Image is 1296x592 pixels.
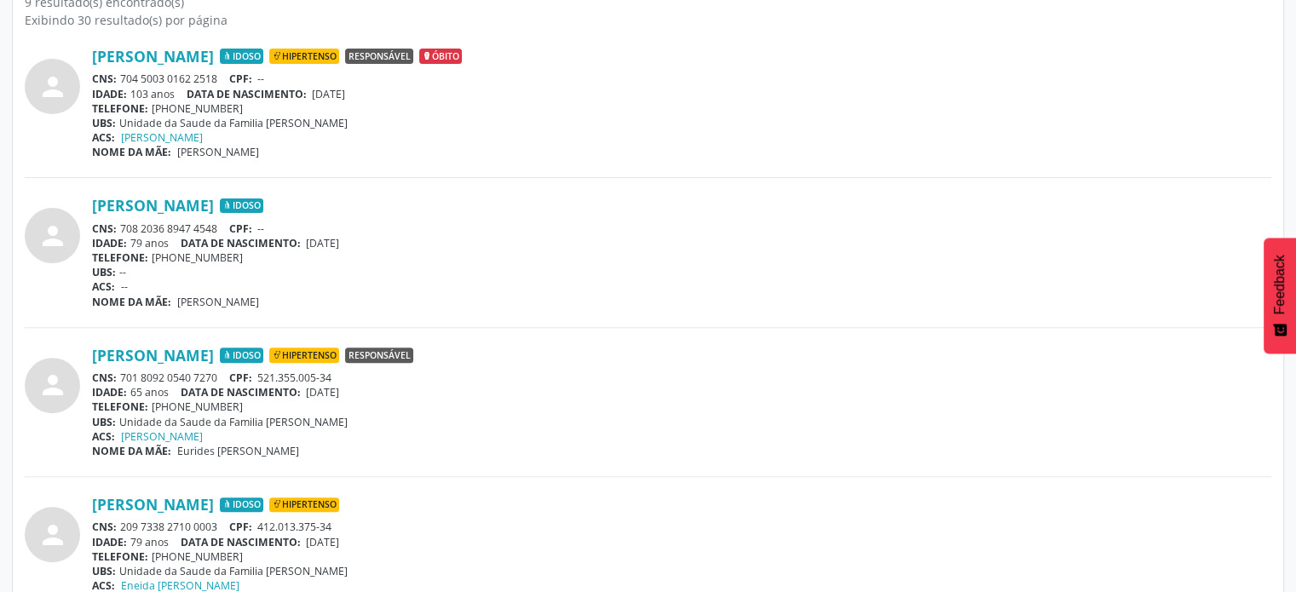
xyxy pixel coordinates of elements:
[269,497,339,513] span: Hipertenso
[92,47,214,66] a: [PERSON_NAME]
[220,348,263,363] span: Idoso
[92,399,1271,414] div: [PHONE_NUMBER]
[229,520,252,534] span: CPF:
[92,520,117,534] span: CNS:
[92,265,1271,279] div: --
[220,49,263,64] span: Idoso
[92,535,127,549] span: IDADE:
[229,221,252,236] span: CPF:
[37,221,68,251] i: person
[92,72,1271,86] div: 704 5003 0162 2518
[92,520,1271,534] div: 209 7338 2710 0003
[92,221,1271,236] div: 708 2036 8947 4548
[92,116,116,130] span: UBS:
[419,49,462,64] span: Óbito
[92,250,1271,265] div: [PHONE_NUMBER]
[92,549,148,564] span: TELEFONE:
[92,130,115,145] span: ACS:
[312,87,345,101] span: [DATE]
[92,399,148,414] span: TELEFONE:
[181,535,301,549] span: DATA DE NASCIMENTO:
[92,371,1271,385] div: 701 8092 0540 7270
[92,385,1271,399] div: 65 anos
[177,295,259,309] span: [PERSON_NAME]
[92,564,1271,578] div: Unidade da Saude da Familia [PERSON_NAME]
[92,101,1271,116] div: [PHONE_NUMBER]
[92,236,127,250] span: IDADE:
[92,116,1271,130] div: Unidade da Saude da Familia [PERSON_NAME]
[92,145,171,159] span: NOME DA MÃE:
[121,429,203,444] a: [PERSON_NAME]
[92,495,214,514] a: [PERSON_NAME]
[37,520,68,550] i: person
[257,371,331,385] span: 521.355.005-34
[92,295,171,309] span: NOME DA MÃE:
[92,535,1271,549] div: 79 anos
[177,145,259,159] span: [PERSON_NAME]
[229,371,252,385] span: CPF:
[345,348,413,363] span: Responsável
[269,348,339,363] span: Hipertenso
[257,520,331,534] span: 412.013.375-34
[306,236,339,250] span: [DATE]
[92,371,117,385] span: CNS:
[25,11,1271,29] div: Exibindo 30 resultado(s) por página
[229,72,252,86] span: CPF:
[92,101,148,116] span: TELEFONE:
[92,196,214,215] a: [PERSON_NAME]
[92,87,1271,101] div: 103 anos
[1264,238,1296,353] button: Feedback - Mostrar pesquisa
[92,444,171,458] span: NOME DA MÃE:
[220,198,263,214] span: Idoso
[37,72,68,102] i: person
[92,265,116,279] span: UBS:
[1272,255,1287,314] span: Feedback
[92,236,1271,250] div: 79 anos
[92,279,115,294] span: ACS:
[92,221,117,236] span: CNS:
[92,87,127,101] span: IDADE:
[269,49,339,64] span: Hipertenso
[92,429,115,444] span: ACS:
[92,346,214,365] a: [PERSON_NAME]
[92,549,1271,564] div: [PHONE_NUMBER]
[306,385,339,399] span: [DATE]
[92,72,117,86] span: CNS:
[37,370,68,400] i: person
[181,236,301,250] span: DATA DE NASCIMENTO:
[92,385,127,399] span: IDADE:
[92,415,116,429] span: UBS:
[92,250,148,265] span: TELEFONE:
[345,49,413,64] span: Responsável
[121,279,128,294] span: --
[181,385,301,399] span: DATA DE NASCIMENTO:
[306,535,339,549] span: [DATE]
[121,130,203,145] a: [PERSON_NAME]
[187,87,307,101] span: DATA DE NASCIMENTO:
[257,72,264,86] span: --
[257,221,264,236] span: --
[92,564,116,578] span: UBS:
[220,497,263,513] span: Idoso
[177,444,299,458] span: Eurides [PERSON_NAME]
[92,415,1271,429] div: Unidade da Saude da Familia [PERSON_NAME]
